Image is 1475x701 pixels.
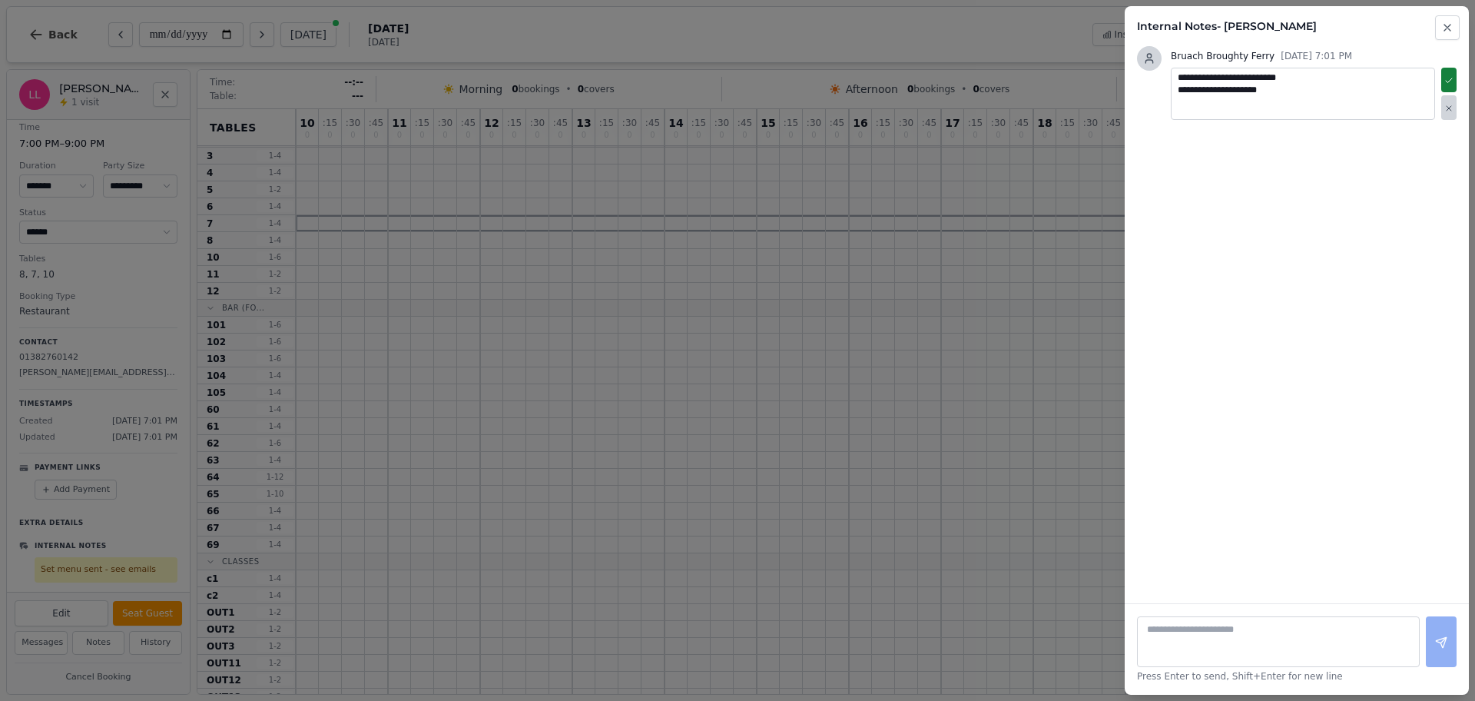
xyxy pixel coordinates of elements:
[1441,68,1457,92] button: Save
[1426,616,1457,667] button: Add note (Enter)
[1441,95,1457,120] button: Cancel
[1171,51,1274,61] span: Bruach Broughty Ferry
[1137,18,1457,34] h2: Internal Notes - [PERSON_NAME]
[1281,51,1352,61] time: [DATE] 7:01 PM
[1137,670,1457,683] p: Press Enter to send, Shift+Enter for new line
